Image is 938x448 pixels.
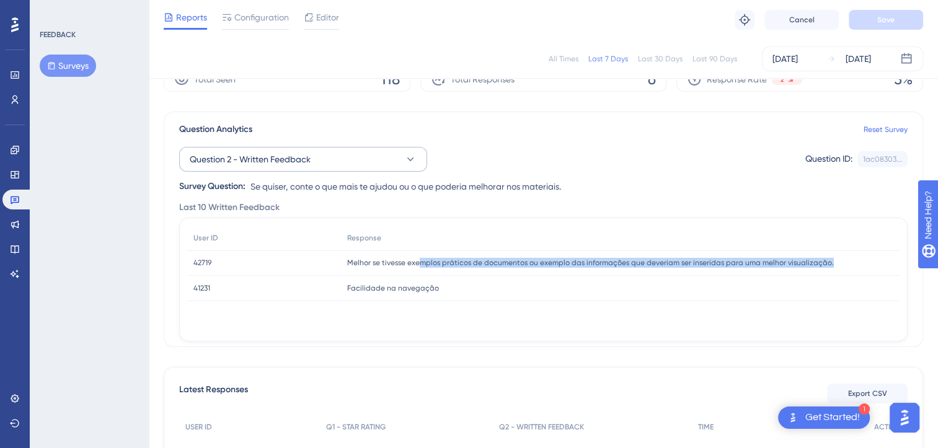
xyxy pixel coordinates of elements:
[347,283,439,293] span: Facilidade na navegação
[864,125,908,134] a: Reset Survey
[381,69,400,89] span: 118
[846,51,871,66] div: [DATE]
[179,382,248,405] span: Latest Responses
[179,200,280,215] span: Last 10 Written Feedback
[193,283,210,293] span: 41231
[347,258,834,268] span: Melhor se tivesse exemplos práticos de documentos ou exemplo das informações que deveriam ser ins...
[886,399,923,436] iframe: UserGuiding AI Assistant Launcher
[347,233,381,243] span: Response
[179,147,427,172] button: Question 2 - Written Feedback
[648,69,656,89] span: 6
[764,10,839,30] button: Cancel
[250,179,561,194] span: Se quiser, conte o que mais te ajudou ou o que poderia melhorar nos materiais.
[193,233,218,243] span: User ID
[190,152,311,167] span: Question 2 - Written Feedback
[40,30,76,40] div: FEEDBACK
[179,179,246,194] div: Survey Question:
[549,54,578,64] div: All Times
[805,411,860,424] div: Get Started!
[692,54,737,64] div: Last 90 Days
[588,54,628,64] div: Last 7 Days
[194,72,236,87] span: Total Seen
[698,422,714,432] span: TIME
[778,406,870,429] div: Open Get Started! checklist, remaining modules: 1
[234,10,289,25] span: Configuration
[193,258,211,268] span: 42719
[29,3,77,18] span: Need Help?
[789,15,815,25] span: Cancel
[179,122,252,137] span: Question Analytics
[772,51,798,66] div: [DATE]
[894,69,913,89] span: 5%
[848,389,887,398] span: Export CSV
[877,15,895,25] span: Save
[451,72,515,87] span: Total Responses
[40,55,96,77] button: Surveys
[827,384,908,403] button: Export CSV
[499,422,584,432] span: Q2 - WRITTEN FEEDBACK
[863,154,902,164] div: 1ac08303...
[185,422,212,432] span: USER ID
[849,10,923,30] button: Save
[638,54,683,64] div: Last 30 Days
[874,422,901,432] span: ACTION
[859,403,870,415] div: 1
[326,422,386,432] span: Q1 - STAR RATING
[780,74,784,84] span: 2
[707,72,766,87] span: Response Rate
[785,410,800,425] img: launcher-image-alternative-text
[176,10,207,25] span: Reports
[316,10,339,25] span: Editor
[805,151,852,167] div: Question ID:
